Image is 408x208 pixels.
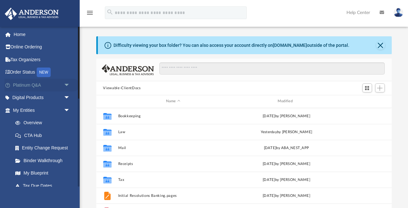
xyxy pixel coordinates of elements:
[260,130,277,133] span: yesterday
[118,178,228,182] button: Tax
[99,98,115,104] div: id
[103,85,141,91] button: Viewable-ClientDocs
[4,79,80,91] a: Platinum Q&Aarrow_drop_down
[118,98,228,104] div: Name
[64,91,76,104] span: arrow_drop_down
[113,42,349,49] div: Difficulty viewing your box folder? You can also access your account directly on outside of the p...
[118,194,228,198] button: Initial Resolutions Banking.pages
[231,161,341,167] div: [DATE] by [PERSON_NAME]
[231,193,341,198] div: [DATE] by [PERSON_NAME]
[4,28,80,41] a: Home
[86,9,94,17] i: menu
[273,43,307,48] a: [DOMAIN_NAME]
[344,98,389,104] div: id
[375,83,385,92] button: Add
[231,145,341,151] div: [DATE] by ABA_NEST_APP
[394,8,403,17] img: User Pic
[64,104,76,117] span: arrow_drop_down
[231,113,341,119] div: [DATE] by [PERSON_NAME]
[37,68,51,77] div: NEW
[9,117,80,129] a: Overview
[159,62,384,75] input: Search files and folders
[231,177,341,183] div: [DATE] by [PERSON_NAME]
[9,167,76,180] a: My Blueprint
[118,162,228,166] button: Receipts
[9,129,80,142] a: CTA Hub
[118,114,228,118] button: Bookkeeping
[118,130,228,134] button: Law
[362,83,372,92] button: Switch to Grid View
[118,146,228,150] button: Mail
[231,129,341,135] div: by [PERSON_NAME]
[4,66,80,79] a: Order StatusNEW
[3,8,61,20] img: Anderson Advisors Platinum Portal
[4,53,80,66] a: Tax Organizers
[9,142,80,154] a: Entity Change Request
[4,104,80,117] a: My Entitiesarrow_drop_down
[9,154,80,167] a: Binder Walkthrough
[106,9,113,16] i: search
[4,91,80,104] a: Digital Productsarrow_drop_down
[9,179,80,192] a: Tax Due Dates
[376,41,385,50] button: Close
[64,79,76,92] span: arrow_drop_down
[86,12,94,17] a: menu
[4,41,80,54] a: Online Ordering
[231,98,341,104] div: Modified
